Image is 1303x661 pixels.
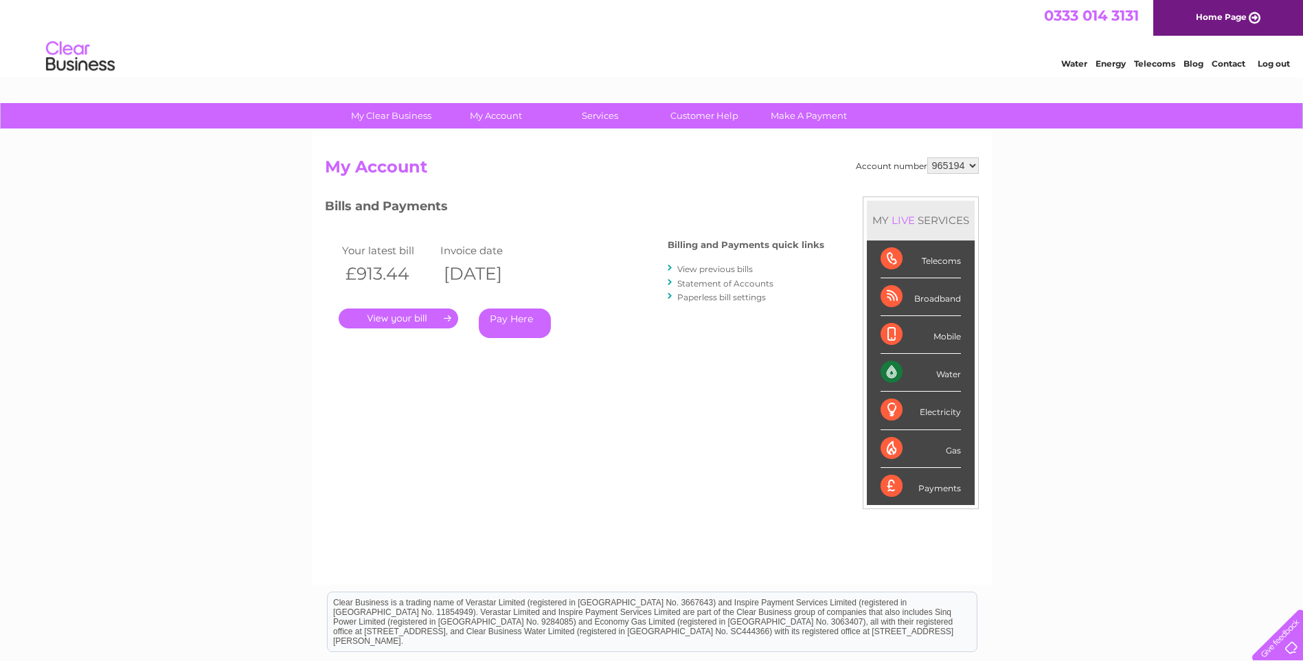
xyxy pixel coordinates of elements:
[881,240,961,278] div: Telecoms
[677,278,773,289] a: Statement of Accounts
[437,241,536,260] td: Invoice date
[881,278,961,316] div: Broadband
[677,292,766,302] a: Paperless bill settings
[439,103,552,128] a: My Account
[325,197,824,221] h3: Bills and Payments
[543,103,657,128] a: Services
[881,468,961,505] div: Payments
[881,316,961,354] div: Mobile
[1212,58,1245,69] a: Contact
[881,354,961,392] div: Water
[881,430,961,468] div: Gas
[1258,58,1290,69] a: Log out
[889,214,918,227] div: LIVE
[752,103,865,128] a: Make A Payment
[325,157,979,183] h2: My Account
[648,103,761,128] a: Customer Help
[677,264,753,274] a: View previous bills
[479,309,551,338] a: Pay Here
[339,309,458,328] a: .
[335,103,448,128] a: My Clear Business
[1061,58,1087,69] a: Water
[437,260,536,288] th: [DATE]
[1183,58,1203,69] a: Blog
[856,157,979,174] div: Account number
[328,8,977,67] div: Clear Business is a trading name of Verastar Limited (registered in [GEOGRAPHIC_DATA] No. 3667643...
[339,241,438,260] td: Your latest bill
[668,240,824,250] h4: Billing and Payments quick links
[881,392,961,429] div: Electricity
[1134,58,1175,69] a: Telecoms
[867,201,975,240] div: MY SERVICES
[45,36,115,78] img: logo.png
[1096,58,1126,69] a: Energy
[339,260,438,288] th: £913.44
[1044,7,1139,24] a: 0333 014 3131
